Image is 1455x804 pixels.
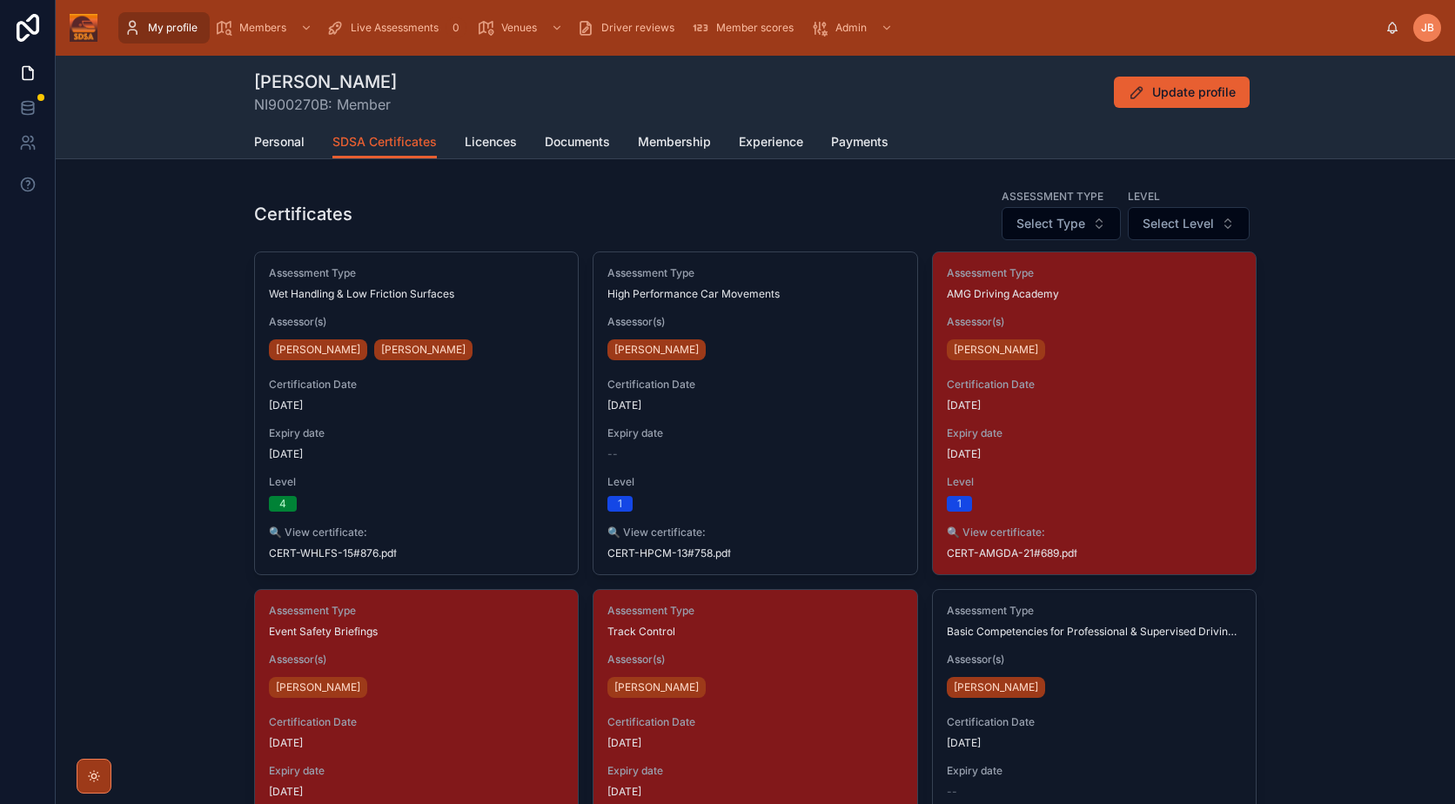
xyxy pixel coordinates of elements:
span: Licences [465,133,517,151]
span: Admin [835,21,867,35]
span: Select Level [1143,215,1214,232]
a: Live Assessments0 [321,12,472,44]
span: [DATE] [607,785,902,799]
div: 1 [957,496,962,512]
label: Assessment Type [1002,188,1103,204]
button: Select Button [1002,207,1121,240]
label: Level [1128,188,1160,204]
a: Membership [638,126,711,161]
button: Select Button [1128,207,1250,240]
span: Certification Date [269,715,564,729]
span: Live Assessments [351,21,439,35]
span: Wet Handling & Low Friction Surfaces [269,287,454,301]
span: Member scores [716,21,794,35]
span: [PERSON_NAME] [614,343,699,357]
span: Expiry date [947,426,1242,440]
span: Personal [254,133,305,151]
span: .pdf [713,546,731,560]
a: Member scores [687,12,806,44]
button: Update profile [1114,77,1250,108]
span: [DATE] [269,785,564,799]
span: SDSA Certificates [332,133,437,151]
span: [PERSON_NAME] [381,343,466,357]
span: Assessment Type [269,604,564,618]
div: scrollable content [111,9,1385,47]
span: Assessor(s) [947,653,1242,667]
span: Assessor(s) [269,653,564,667]
img: App logo [70,14,97,42]
span: Driver reviews [601,21,674,35]
span: [DATE] [947,736,1242,750]
span: [DATE] [947,447,1242,461]
span: [DATE] [269,447,564,461]
span: Assessor(s) [269,315,564,329]
span: .pdf [1059,546,1077,560]
span: 🔍 View certificate: [947,526,1242,539]
span: [DATE] [269,399,564,412]
a: Personal [254,126,305,161]
span: Expiry date [269,764,564,778]
span: High Performance Car Movements [607,287,780,301]
span: Level [607,475,902,489]
span: Certification Date [607,715,902,729]
a: Admin [806,12,902,44]
span: Documents [545,133,610,151]
span: Certification Date [947,715,1242,729]
span: Assessment Type [947,604,1242,618]
span: Certification Date [269,378,564,392]
a: Venues [472,12,572,44]
a: SDSA Certificates [332,126,437,159]
span: [PERSON_NAME] [276,680,360,694]
span: [PERSON_NAME] [276,343,360,357]
span: CERT-HPCM-13#758 [607,546,713,560]
span: [DATE] [607,399,902,412]
span: [PERSON_NAME] [954,680,1038,694]
span: .pdf [379,546,397,560]
span: Members [239,21,286,35]
h1: [PERSON_NAME] [254,70,397,94]
span: Expiry date [947,764,1242,778]
span: Certification Date [607,378,902,392]
span: Assessor(s) [947,315,1242,329]
span: My profile [148,21,198,35]
span: JB [1421,21,1434,35]
span: Assessor(s) [607,653,902,667]
span: AMG Driving Academy [947,287,1059,301]
span: 🔍 View certificate: [607,526,902,539]
span: CERT-WHLFS-15#876 [269,546,379,560]
h1: Certificates [254,202,352,226]
a: Driver reviews [572,12,687,44]
span: Update profile [1152,84,1236,101]
span: Basic Competencies for Professional & Supervised Driving Activities [947,625,1242,639]
span: Certification Date [947,378,1242,392]
a: My profile [118,12,210,44]
a: Members [210,12,321,44]
span: Track Control [607,625,675,639]
span: [DATE] [269,736,564,750]
div: 0 [446,17,466,38]
span: Payments [831,133,888,151]
span: Assessment Type [947,266,1242,280]
span: Event Safety Briefings [269,625,378,639]
span: NI900270B: Member [254,94,397,115]
div: 1 [618,496,622,512]
span: Venues [501,21,537,35]
span: 🔍 View certificate: [269,526,564,539]
span: CERT-AMGDA-21#689 [947,546,1059,560]
span: -- [607,447,618,461]
span: Assessment Type [269,266,564,280]
span: Membership [638,133,711,151]
a: Experience [739,126,803,161]
span: Assessor(s) [607,315,902,329]
span: Expiry date [607,764,902,778]
span: Experience [739,133,803,151]
span: [PERSON_NAME] [614,680,699,694]
span: Assessment Type [607,604,902,618]
span: Assessment Type [607,266,902,280]
span: Select Type [1016,215,1085,232]
div: 4 [279,496,286,512]
span: Expiry date [607,426,902,440]
a: Documents [545,126,610,161]
span: -- [947,785,957,799]
span: [PERSON_NAME] [954,343,1038,357]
